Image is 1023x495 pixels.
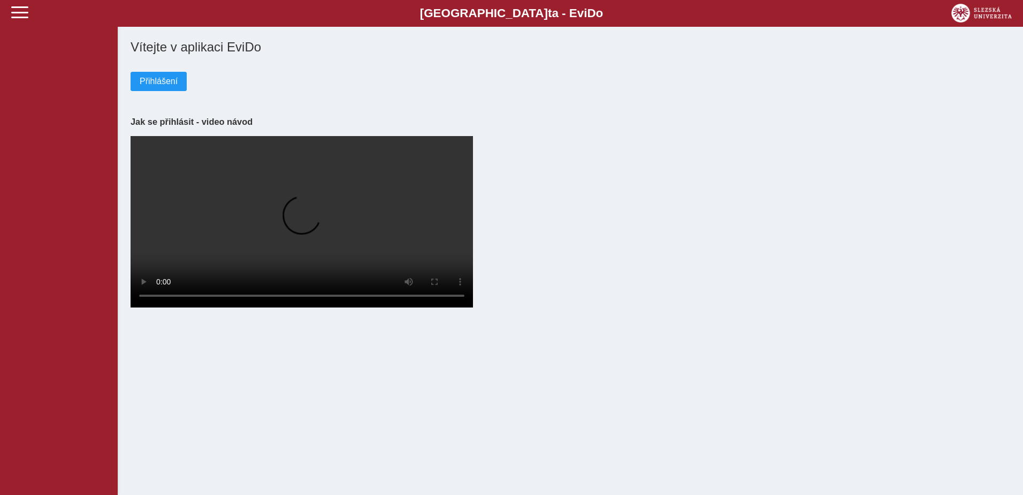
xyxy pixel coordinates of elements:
b: [GEOGRAPHIC_DATA] a - Evi [32,6,991,20]
img: logo_web_su.png [951,4,1012,22]
h1: Vítejte v aplikaci EviDo [131,40,1010,55]
button: Přihlášení [131,72,187,91]
span: D [587,6,596,20]
span: o [596,6,604,20]
span: t [548,6,552,20]
h3: Jak se přihlásit - video návod [131,117,1010,127]
video: Your browser does not support the video tag. [131,136,473,307]
span: Přihlášení [140,77,178,86]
